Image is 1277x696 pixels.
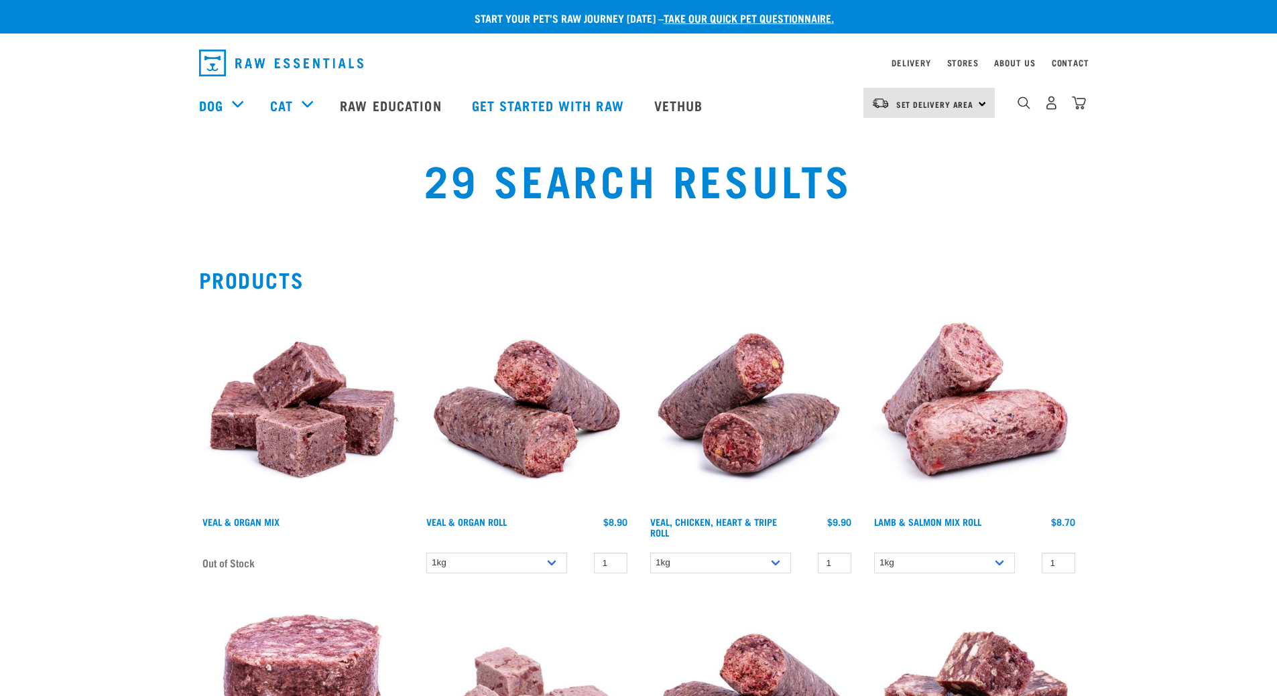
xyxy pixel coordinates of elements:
div: $8.90 [603,516,627,527]
img: user.png [1044,96,1058,110]
a: take our quick pet questionnaire. [664,15,834,21]
a: Stores [947,60,979,65]
input: 1 [594,553,627,573]
img: home-icon-1@2x.png [1018,96,1030,109]
img: 1263 Chicken Organ Roll 02 [647,302,855,510]
a: Veal & Organ Mix [202,519,280,524]
input: 1 [818,553,851,573]
img: van-moving.png [871,97,890,109]
img: home-icon@2x.png [1072,96,1086,110]
a: About Us [994,60,1035,65]
img: Veal Organ Mix Roll 01 [423,302,631,510]
img: Raw Essentials Logo [199,50,363,76]
input: 1 [1042,553,1075,573]
a: Get started with Raw [459,78,641,132]
div: $9.90 [827,516,851,527]
h2: Products [199,267,1079,291]
img: 1261 Lamb Salmon Roll 01 [871,302,1079,510]
a: Vethub [641,78,720,132]
a: Veal, Chicken, Heart & Tripe Roll [650,519,777,535]
h1: 29 Search Results [237,155,1040,203]
div: $8.70 [1051,516,1075,527]
a: Delivery [892,60,930,65]
a: Veal & Organ Roll [426,519,507,524]
a: Raw Education [326,78,458,132]
span: Set Delivery Area [896,102,974,107]
img: 1158 Veal Organ Mix 01 [199,302,407,510]
nav: dropdown navigation [188,44,1089,82]
a: Lamb & Salmon Mix Roll [874,519,981,524]
span: Out of Stock [202,553,255,573]
a: Dog [199,95,223,115]
a: Cat [270,95,293,115]
a: Contact [1052,60,1089,65]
